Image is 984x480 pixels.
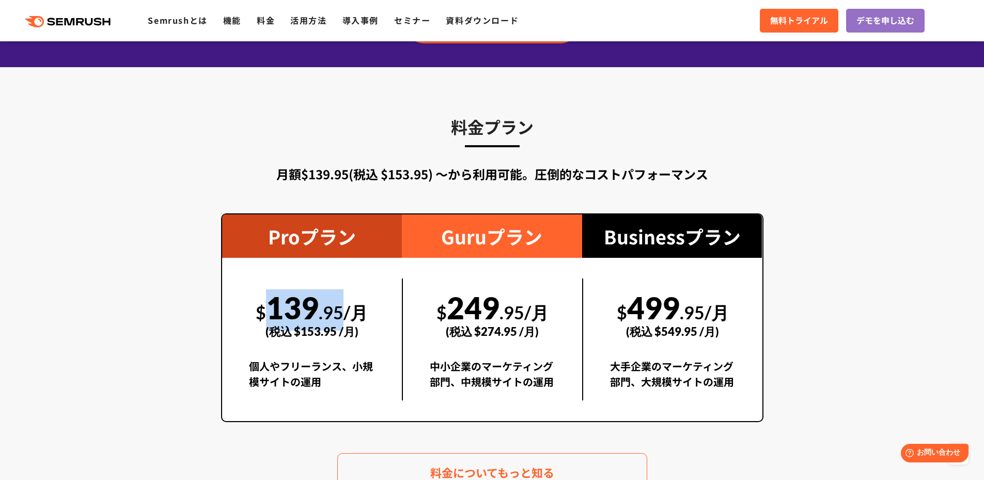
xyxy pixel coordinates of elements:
[290,14,326,26] a: 活用方法
[760,9,838,33] a: 無料トライアル
[249,278,376,350] div: 139
[221,165,763,183] div: 月額$139.95(税込 $153.95) 〜から利用可能。圧倒的なコストパフォーマンス
[148,14,207,26] a: Semrushとは
[610,278,736,350] div: 499
[120,62,166,69] div: キーワード流入
[394,14,430,26] a: セミナー
[256,302,266,323] span: $
[846,9,925,33] a: デモを申し込む
[222,214,402,258] div: Proプラン
[436,302,447,323] span: $
[108,61,117,69] img: tab_keywords_by_traffic_grey.svg
[342,14,379,26] a: 導入事例
[770,14,828,27] span: 無料トライアル
[257,14,275,26] a: 料金
[617,302,627,323] span: $
[582,214,762,258] div: Businessプラン
[46,62,86,69] div: ドメイン概要
[446,14,519,26] a: 資料ダウンロード
[249,359,376,400] div: 個人やフリーランス、小規模サイトの運用
[402,214,582,258] div: Guruプラン
[610,313,736,350] div: (税込 $549.95 /月)
[430,313,555,350] div: (税込 $274.95 /月)
[430,278,555,350] div: 249
[319,302,368,323] span: .95/月
[610,359,736,400] div: 大手企業のマーケティング部門、大規模サイトの運用
[29,17,51,25] div: v 4.0.25
[27,27,119,36] div: ドメイン: [DOMAIN_NAME]
[17,17,25,25] img: logo_orange.svg
[499,302,549,323] span: .95/月
[249,313,376,350] div: (税込 $153.95 /月)
[856,14,914,27] span: デモを申し込む
[680,302,729,323] span: .95/月
[35,61,43,69] img: tab_domain_overview_orange.svg
[892,440,973,469] iframe: Help widget launcher
[221,114,763,140] h3: 料金プラン
[17,27,25,36] img: website_grey.svg
[430,359,555,400] div: 中小企業のマーケティング部門、中規模サイトの運用
[223,14,241,26] a: 機能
